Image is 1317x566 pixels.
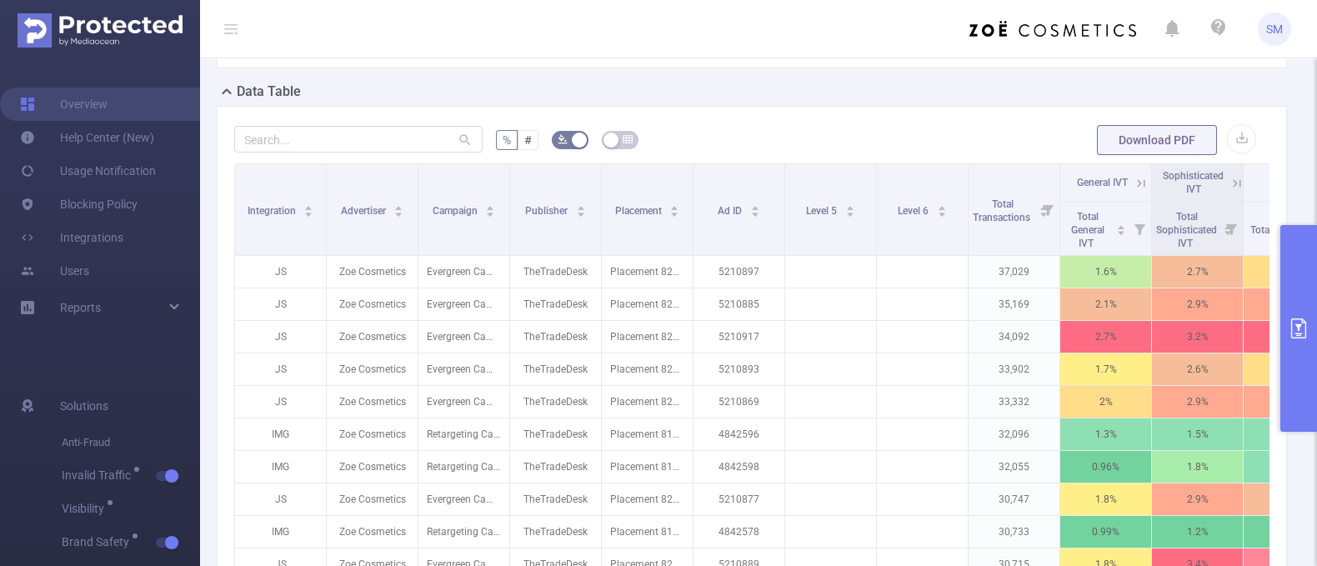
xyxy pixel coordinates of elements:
p: 5210897 [694,256,784,288]
i: icon: caret-down [750,210,759,215]
p: TheTradeDesk [510,418,601,450]
p: 1.8% [1060,483,1151,515]
p: Zoe Cosmetics [327,353,418,385]
i: icon: caret-down [304,210,313,215]
p: TheTradeDesk [510,483,601,515]
p: 5210917 [694,321,784,353]
div: Sort [303,203,313,213]
i: icon: table [623,134,633,144]
p: Zoe Cosmetics [327,516,418,548]
a: Integrations [20,221,123,254]
p: TheTradeDesk [510,353,601,385]
p: JS [235,483,326,515]
p: 5210869 [694,386,784,418]
p: 4842596 [694,418,784,450]
p: 34,092 [969,321,1059,353]
p: 5210893 [694,353,784,385]
div: Sort [750,203,760,213]
span: Reports [60,301,101,314]
p: Zoe Cosmetics [327,256,418,288]
i: Filter menu [1128,202,1151,255]
p: TheTradeDesk [510,288,601,320]
span: Integration [248,205,298,217]
p: IMG [235,451,326,483]
p: 0.99% [1060,516,1151,548]
p: 2.1% [1060,288,1151,320]
i: icon: caret-down [845,210,854,215]
a: Users [20,254,89,288]
span: Visibility [62,503,110,514]
i: icon: caret-down [576,210,585,215]
p: 0.96% [1060,451,1151,483]
p: 1.8% [1152,451,1243,483]
button: Download PDF [1097,125,1217,155]
p: 33,332 [969,386,1059,418]
p: 2.9% [1152,288,1243,320]
i: icon: caret-down [937,210,946,215]
span: Total Sophisticated IVT [1156,211,1217,249]
i: icon: caret-up [394,203,403,208]
span: Campaign [433,205,480,217]
i: icon: caret-up [750,203,759,208]
p: 4842598 [694,451,784,483]
p: Placement 8141800 [602,418,693,450]
p: 1.2% [1152,516,1243,548]
i: icon: caret-up [576,203,585,208]
p: JS [235,353,326,385]
p: 37,029 [969,256,1059,288]
i: icon: caret-up [845,203,854,208]
i: icon: caret-down [1117,228,1126,233]
span: SM [1266,13,1283,46]
p: 2.7% [1152,256,1243,288]
i: icon: caret-up [670,203,679,208]
span: Level 5 [806,205,839,217]
p: TheTradeDesk [510,256,601,288]
div: Sort [485,203,495,213]
p: Retargeting Campaign [418,516,509,548]
div: Sort [669,203,679,213]
p: 2.9% [1152,483,1243,515]
div: Sort [393,203,403,213]
i: icon: caret-down [486,210,495,215]
p: Placement 8290435 [602,288,693,320]
p: JS [235,288,326,320]
p: Retargeting Campaign [418,451,509,483]
p: Placement 8290435 [602,256,693,288]
p: Placement 8290435 [602,321,693,353]
p: JS [235,386,326,418]
p: TheTradeDesk [510,321,601,353]
a: Overview [20,88,108,121]
p: Zoe Cosmetics [327,483,418,515]
p: JS [235,321,326,353]
p: Evergreen Campaign [418,256,509,288]
span: Total General IVT [1071,211,1104,249]
span: Ad ID [718,205,744,217]
p: 4842578 [694,516,784,548]
div: Sort [576,203,586,213]
span: Solutions [60,389,108,423]
p: 2.6% [1152,353,1243,385]
i: Filter menu [1036,164,1059,255]
div: Sort [937,203,947,213]
span: Total Transactions [973,198,1033,223]
p: Placement 8290435 [602,353,693,385]
p: IMG [235,516,326,548]
span: Advertiser [341,205,388,217]
span: % [503,133,511,147]
a: Blocking Policy [20,188,138,221]
p: 2.7% [1060,321,1151,353]
p: 5210877 [694,483,784,515]
p: Placement 8141800 [602,451,693,483]
span: Total IVT [1250,224,1292,236]
i: icon: caret-up [486,203,495,208]
span: Level 6 [898,205,931,217]
p: JS [235,256,326,288]
p: IMG [235,418,326,450]
div: Sort [1116,223,1126,233]
span: Publisher [525,205,570,217]
p: Evergreen Campaign [418,321,509,353]
i: icon: caret-down [670,210,679,215]
p: Placement 8141800 [602,516,693,548]
p: TheTradeDesk [510,516,601,548]
span: Brand Safety [62,536,135,548]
